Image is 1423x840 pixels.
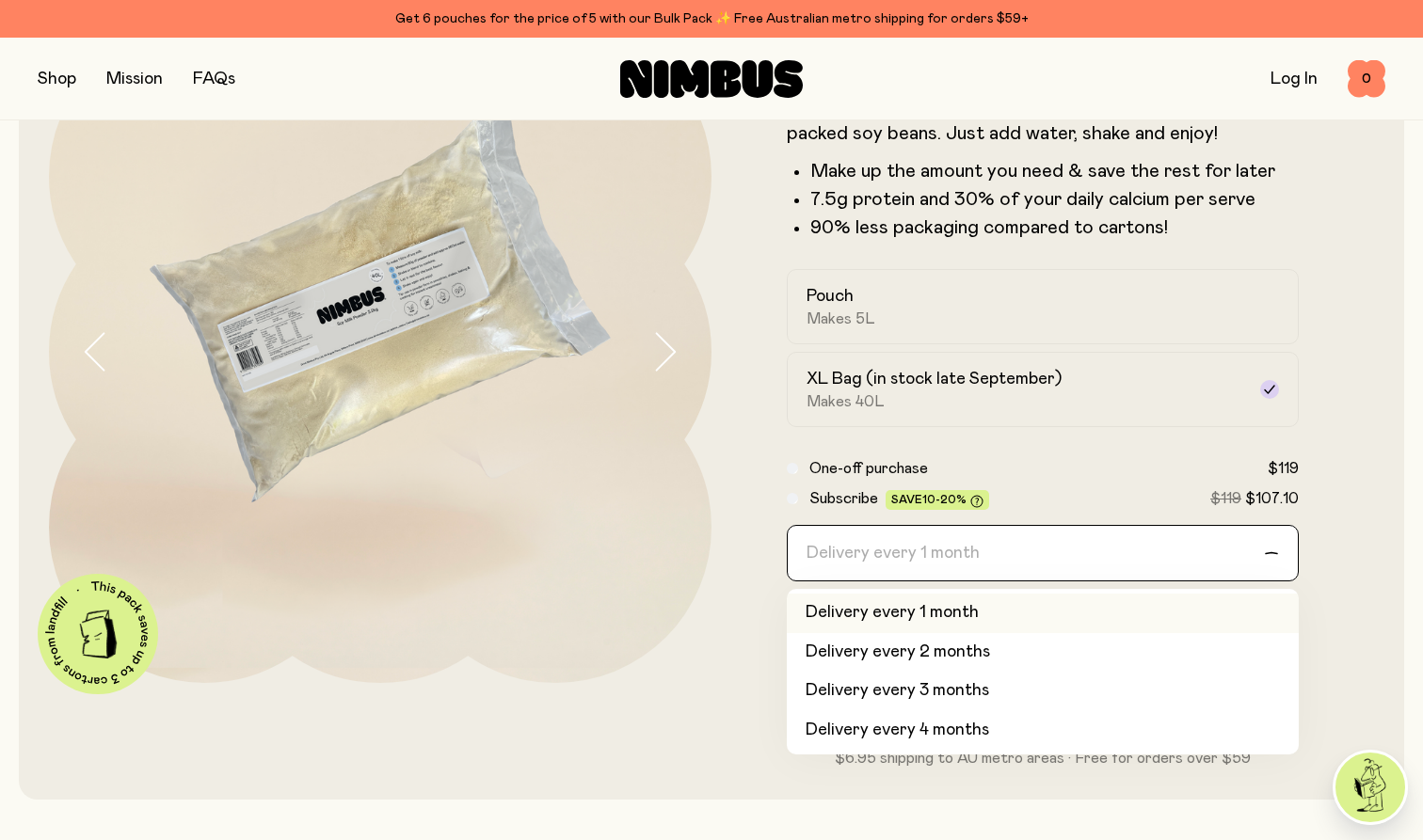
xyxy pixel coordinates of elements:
p: A smooth and creamy blend made with all-natural, protein-packed soy beans. Just add water, shake ... [787,100,1299,145]
span: Makes 5L [807,309,875,328]
span: 10-20% [922,494,967,505]
div: Search for option [787,525,1299,581]
div: Get your 6th pouch free. [787,687,1299,728]
span: $119 [1268,461,1299,476]
p: 90% less packaging compared to cartons! [810,216,1299,239]
h2: Pouch [807,285,854,308]
button: Sold out [939,611,1299,668]
img: agent [1335,753,1405,822]
a: Mission [106,71,163,87]
span: Sold out [1083,626,1156,653]
span: One-off purchase [809,461,928,476]
li: 7.5g protein and 30% of your daily calcium per serve [810,188,1299,211]
span: Save [891,494,983,508]
span: Shop Bulk Pack [1069,700,1175,715]
div: Get 6 pouches for the price of 5 with our Bulk Pack ✨ Free Australian metro shipping for orders $59+ [38,8,1385,30]
span: Subscribe [809,491,878,506]
a: FAQs [193,71,235,87]
a: Log In [1271,71,1318,87]
li: Make up the amount you need & save the rest for later [810,160,1299,182]
span: $119 [1210,491,1241,506]
p: $6.95 shipping to AU metro areas · Free for orders over $59 [787,747,1299,769]
img: illustration-carton.png [67,603,130,666]
input: Search for option [799,526,1262,580]
a: Shop Bulk Pack→ [1069,700,1188,715]
h2: XL Bag (in stock late September) [807,368,1062,390]
span: $107.10 [1245,491,1299,506]
span: Makes 40L [807,392,885,411]
button: 0 [1348,60,1385,98]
